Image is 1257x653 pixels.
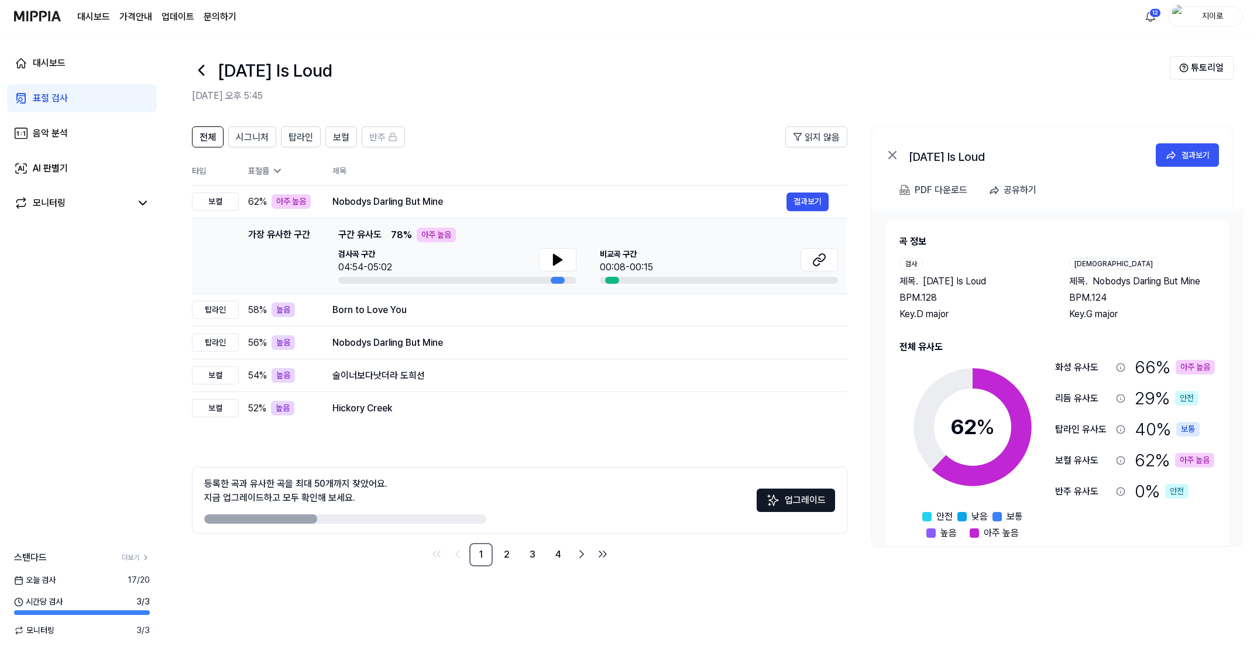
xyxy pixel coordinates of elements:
div: 탑라인 유사도 [1055,422,1111,437]
img: PDF Download [899,185,910,195]
h2: [DATE] 오후 5:45 [192,89,1170,103]
span: 제목 . [899,274,918,288]
button: 탑라인 [281,126,321,147]
div: 00:08-00:15 [600,260,653,274]
div: 검사 [899,258,923,270]
th: 제목 [332,157,847,185]
div: 안전 [1165,484,1189,499]
a: Go to last page [593,545,612,563]
div: 0 % [1135,478,1189,504]
div: Hickory Creek [332,401,829,415]
a: 대시보드 [7,49,157,77]
div: 12 [1149,8,1161,18]
span: 제목 . [1069,274,1088,288]
a: 표절 검사 [7,84,157,112]
span: 58 % [248,303,267,317]
span: 읽지 않음 [805,130,840,145]
button: 가격안내 [119,10,152,24]
h1: Tomorrow Is Loud [218,57,332,84]
div: 지이로 [1190,9,1235,22]
div: 술이너보다낫더라 도희선 [332,369,829,383]
img: Help [1179,63,1189,73]
a: Sparkles업그레이드 [757,499,835,510]
span: 3 / 3 [136,624,150,637]
img: 알림 [1143,9,1158,23]
span: 반주 [369,130,386,145]
a: 음악 분석 [7,119,157,147]
div: 29 % [1135,385,1198,411]
div: 탑라인 [192,301,239,319]
div: 높음 [272,303,295,317]
div: 아주 높음 [272,194,311,209]
div: 보컬 [192,366,239,384]
div: 높음 [272,335,295,350]
span: 오늘 검사 [14,574,56,586]
span: 구간 유사도 [338,228,382,242]
div: 탑라인 [192,334,239,352]
a: 모니터링 [14,196,131,210]
a: 대시보드 [77,10,110,24]
div: 보컬 [192,193,239,211]
span: 52 % [248,401,266,415]
span: % [976,414,995,439]
div: [DATE] Is Loud [909,148,1143,162]
div: 높음 [271,401,294,415]
button: 업그레이드 [757,489,835,512]
div: 아주 높음 [417,228,456,242]
img: profile [1172,5,1186,28]
button: profile지이로 [1168,6,1243,26]
div: 리듬 유사도 [1055,391,1111,405]
span: 비교곡 구간 [600,248,653,260]
div: 62 % [1135,447,1214,473]
span: 높음 [940,526,957,540]
span: 78 % [391,228,412,242]
a: 4 [547,543,570,566]
button: 알림12 [1141,7,1160,26]
img: Sparkles [766,493,780,507]
span: 보컬 [333,130,349,145]
span: 스탠다드 [14,551,47,565]
div: Nobodys Darling But Mine [332,336,829,350]
div: Nobodys Darling But Mine [332,195,787,209]
div: PDF 다운로드 [915,183,967,198]
th: 타입 [192,157,239,185]
span: 시간당 검사 [14,596,63,608]
span: 62 % [248,195,267,209]
a: AI 판별기 [7,154,157,183]
span: [DATE] Is Loud [923,274,986,288]
div: 화성 유사도 [1055,360,1111,374]
span: 전체 [200,130,216,145]
a: 3 [521,543,544,566]
button: PDF 다운로드 [897,178,970,202]
div: 04:54-05:02 [338,260,392,274]
div: 안전 [1175,391,1198,405]
div: 아주 높음 [1176,360,1215,374]
span: 안전 [936,510,953,524]
div: Born to Love You [332,303,829,317]
div: Key. G major [1069,307,1215,321]
span: 모니터링 [14,624,54,637]
a: 문의하기 [204,10,236,24]
div: 62 [950,411,995,443]
span: 낮음 [971,510,988,524]
div: BPM. 124 [1069,291,1215,305]
a: 2 [495,543,518,566]
a: 1 [469,543,493,566]
h2: 곡 정보 [899,235,1215,249]
span: 아주 높음 [984,526,1019,540]
div: 보통 [1176,422,1200,437]
a: 결과보기 [787,193,829,211]
button: 결과보기 [1156,143,1219,167]
div: Key. D major [899,307,1046,321]
div: 등록한 곡과 유사한 곡을 최대 50개까지 찾았어요. 지금 업그레이드하고 모두 확인해 보세요. [204,477,387,505]
div: [DEMOGRAPHIC_DATA] [1069,258,1158,270]
div: 모니터링 [33,196,66,210]
button: 보컬 [325,126,357,147]
div: AI 판별기 [33,161,68,176]
button: 전체 [192,126,224,147]
span: 56 % [248,336,267,350]
a: 더보기 [122,552,150,563]
a: Go to next page [572,545,591,563]
button: 튜토리얼 [1170,56,1234,80]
